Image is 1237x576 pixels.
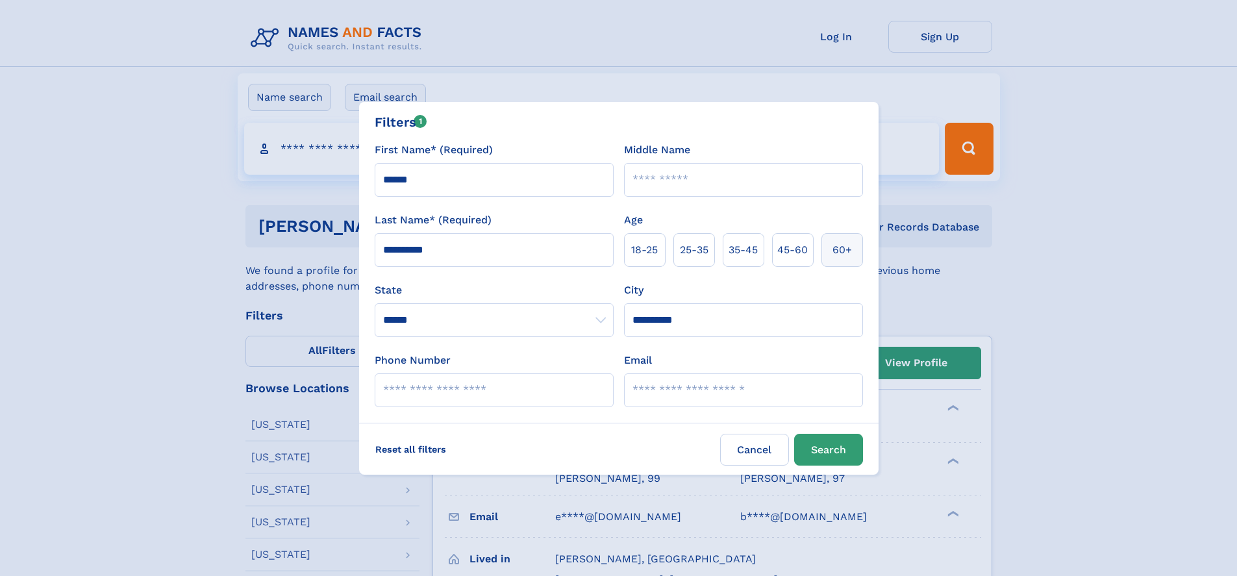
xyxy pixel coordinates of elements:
[624,353,652,368] label: Email
[777,242,808,258] span: 45‑60
[624,212,643,228] label: Age
[832,242,852,258] span: 60+
[375,212,492,228] label: Last Name* (Required)
[367,434,455,465] label: Reset all filters
[680,242,708,258] span: 25‑35
[624,282,643,298] label: City
[794,434,863,466] button: Search
[729,242,758,258] span: 35‑45
[624,142,690,158] label: Middle Name
[631,242,658,258] span: 18‑25
[720,434,789,466] label: Cancel
[375,142,493,158] label: First Name* (Required)
[375,282,614,298] label: State
[375,112,427,132] div: Filters
[375,353,451,368] label: Phone Number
